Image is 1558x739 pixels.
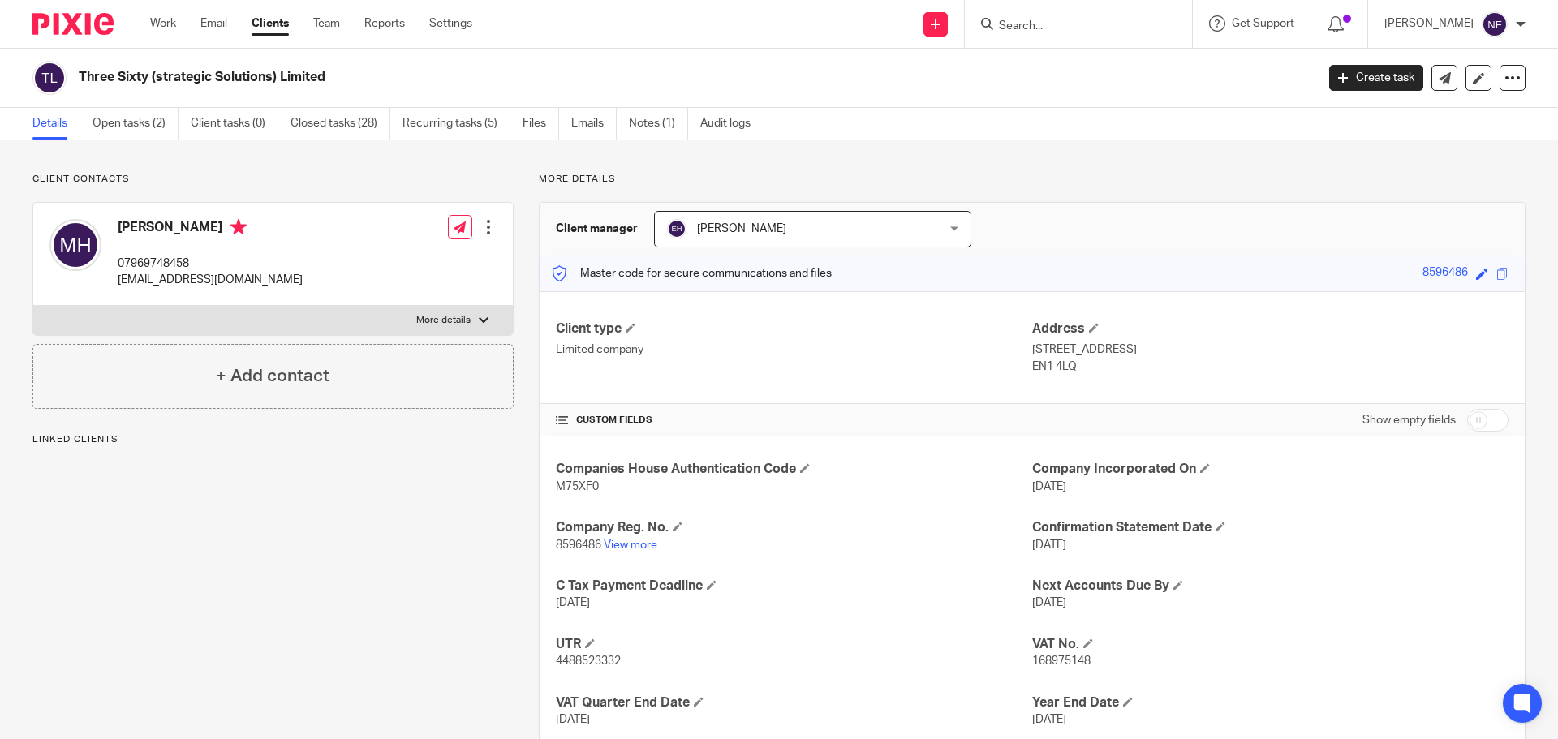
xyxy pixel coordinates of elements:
[1032,655,1091,667] span: 168975148
[556,655,621,667] span: 4488523332
[1032,519,1509,536] h4: Confirmation Statement Date
[1032,359,1509,375] p: EN1 4LQ
[1232,18,1294,29] span: Get Support
[291,108,390,140] a: Closed tasks (28)
[32,108,80,140] a: Details
[1482,11,1508,37] img: svg%3E
[32,61,67,95] img: svg%3E
[32,173,514,186] p: Client contacts
[539,173,1526,186] p: More details
[1384,15,1474,32] p: [PERSON_NAME]
[556,578,1032,595] h4: C Tax Payment Deadline
[1032,694,1509,711] h4: Year End Date
[1032,461,1509,478] h4: Company Incorporated On
[552,265,832,281] p: Master code for secure communications and files
[191,108,278,140] a: Client tasks (0)
[1032,714,1066,725] span: [DATE]
[252,15,289,32] a: Clients
[200,15,227,32] a: Email
[556,414,1032,427] h4: CUSTOM FIELDS
[556,597,590,608] span: [DATE]
[556,342,1032,358] p: Limited company
[216,363,329,389] h4: + Add contact
[997,19,1143,34] input: Search
[118,219,303,239] h4: [PERSON_NAME]
[523,108,559,140] a: Files
[629,108,688,140] a: Notes (1)
[556,221,638,237] h3: Client manager
[556,694,1032,711] h4: VAT Quarter End Date
[429,15,472,32] a: Settings
[604,539,657,551] a: View more
[32,433,514,446] p: Linked clients
[1362,412,1456,428] label: Show empty fields
[93,108,179,140] a: Open tasks (2)
[556,636,1032,653] h4: UTR
[150,15,176,32] a: Work
[1329,65,1423,91] a: Create task
[364,15,405,32] a: Reports
[1032,481,1066,492] span: [DATE]
[571,108,617,140] a: Emails
[32,13,114,35] img: Pixie
[1422,264,1468,283] div: 8596486
[700,108,763,140] a: Audit logs
[402,108,510,140] a: Recurring tasks (5)
[313,15,340,32] a: Team
[118,272,303,288] p: [EMAIL_ADDRESS][DOMAIN_NAME]
[79,69,1060,86] h2: Three Sixty (strategic Solutions) Limited
[230,219,247,235] i: Primary
[1032,342,1509,358] p: [STREET_ADDRESS]
[1032,578,1509,595] h4: Next Accounts Due By
[118,256,303,272] p: 07969748458
[556,481,599,492] span: M75XF0
[556,320,1032,337] h4: Client type
[697,223,786,234] span: [PERSON_NAME]
[556,461,1032,478] h4: Companies House Authentication Code
[556,519,1032,536] h4: Company Reg. No.
[556,714,590,725] span: [DATE]
[1032,636,1509,653] h4: VAT No.
[667,219,686,238] img: svg%3E
[416,314,471,327] p: More details
[556,539,601,551] span: 8596486
[1032,539,1066,551] span: [DATE]
[49,219,101,271] img: svg%3E
[1032,320,1509,337] h4: Address
[1032,597,1066,608] span: [DATE]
